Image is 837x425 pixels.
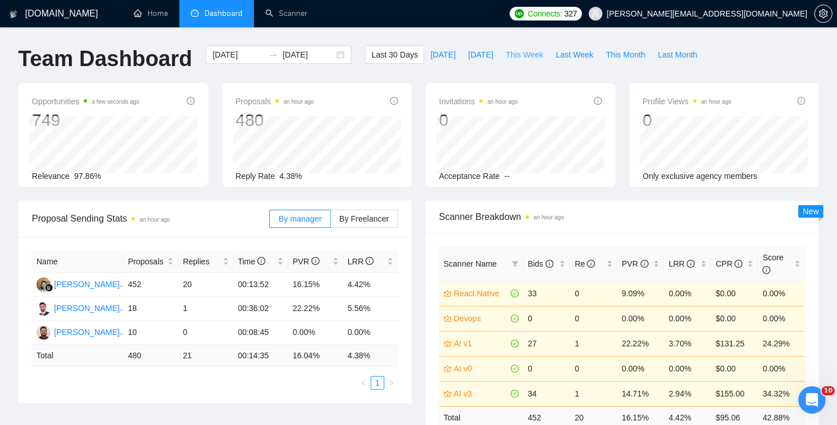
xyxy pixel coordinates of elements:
[664,381,711,406] td: 2.94%
[18,46,192,72] h1: Team Dashboard
[269,50,278,59] span: swap-right
[658,48,697,61] span: Last Month
[36,327,120,336] a: AA[PERSON_NAME]
[556,48,593,61] span: Last Week
[424,46,462,64] button: [DATE]
[45,284,53,292] img: gigradar-bm.png
[711,306,758,331] td: $0.00
[592,10,600,18] span: user
[32,171,69,181] span: Relevance
[523,281,571,306] td: 33
[339,214,389,223] span: By Freelancer
[233,297,288,321] td: 00:36:02
[570,306,617,331] td: 0
[735,260,742,268] span: info-circle
[10,5,18,23] img: logo
[265,9,307,18] a: searchScanner
[651,46,703,64] button: Last Month
[762,266,770,274] span: info-circle
[701,99,731,105] time: an hour ago
[178,345,233,367] td: 21
[236,109,314,131] div: 480
[36,277,51,292] img: ES
[617,381,664,406] td: 14.71%
[454,312,508,325] a: Devops
[617,331,664,356] td: 22.22%
[523,381,571,406] td: 34
[664,331,711,356] td: 3.70%
[570,356,617,381] td: 0
[511,289,519,297] span: check-circle
[462,46,499,64] button: [DATE]
[371,377,384,389] a: 1
[545,260,553,268] span: info-circle
[74,171,101,181] span: 97.86%
[124,321,178,345] td: 10
[622,259,649,268] span: PVR
[183,255,220,268] span: Replies
[32,109,139,131] div: 749
[758,356,805,381] td: 0.00%
[499,46,549,64] button: This Week
[348,257,374,266] span: LRR
[600,46,651,64] button: This Month
[343,321,399,345] td: 0.00%
[510,255,521,272] span: filter
[664,356,711,381] td: 0.00%
[284,99,314,105] time: an hour ago
[814,9,832,18] a: setting
[178,251,233,273] th: Replies
[233,345,288,367] td: 00:14:35
[124,345,178,367] td: 480
[233,273,288,297] td: 00:13:52
[444,390,452,398] span: crown
[587,260,595,268] span: info-circle
[511,314,519,322] span: check-circle
[758,306,805,331] td: 0.00%
[523,331,571,356] td: 27
[444,314,452,322] span: crown
[36,279,120,288] a: ES[PERSON_NAME]
[511,340,519,348] span: check-circle
[343,273,399,297] td: 4.42%
[384,376,398,390] button: right
[641,260,649,268] span: info-circle
[212,48,264,61] input: Start date
[643,171,758,181] span: Only exclusive agency members
[390,97,398,105] span: info-circle
[124,273,178,297] td: 452
[523,306,571,331] td: 0
[32,251,124,273] th: Name
[439,171,500,181] span: Acceptance Rate
[523,356,571,381] td: 0
[178,273,233,297] td: 20
[798,386,826,414] iframe: Intercom live chat
[280,171,302,181] span: 4.38%
[758,381,805,406] td: 34.32%
[570,381,617,406] td: 1
[815,9,832,18] span: setting
[487,99,518,105] time: an hour ago
[454,337,508,350] a: AI v1
[293,257,319,266] span: PVR
[564,7,577,20] span: 327
[549,46,600,64] button: Last Week
[178,321,233,345] td: 0
[664,281,711,306] td: 0.00%
[570,331,617,356] td: 1
[515,9,524,18] img: upwork-logo.png
[32,211,269,226] span: Proposal Sending Stats
[178,297,233,321] td: 1
[444,340,452,348] span: crown
[617,281,664,306] td: 9.09%
[758,331,805,356] td: 24.29%
[511,390,519,398] span: check-circle
[606,48,645,61] span: This Month
[797,97,805,105] span: info-circle
[187,97,195,105] span: info-circle
[343,297,399,321] td: 5.56%
[664,306,711,331] td: 0.00%
[575,259,595,268] span: Re
[643,95,732,108] span: Profile Views
[311,257,319,265] span: info-circle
